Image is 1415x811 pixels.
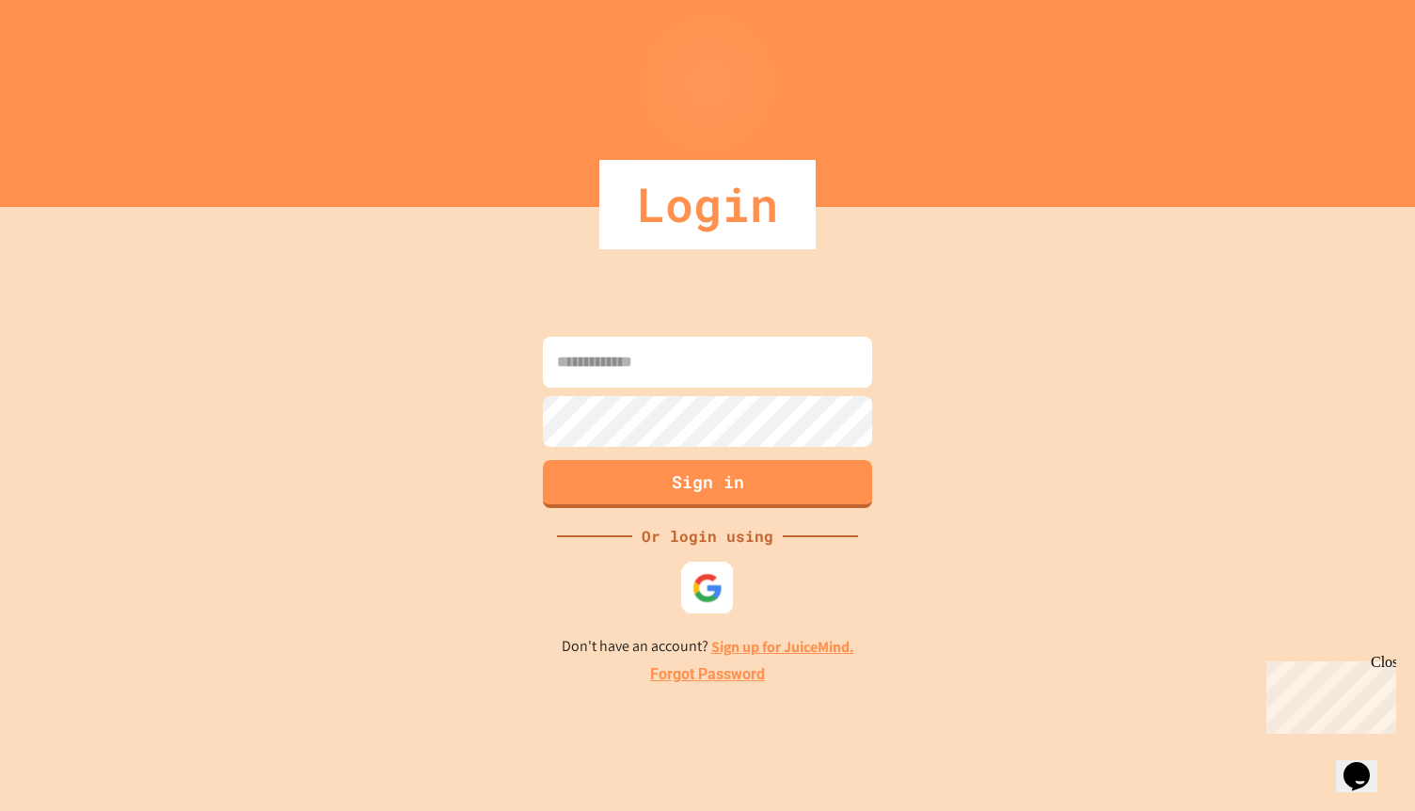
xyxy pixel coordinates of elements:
iframe: chat widget [1336,736,1396,792]
a: Forgot Password [650,663,765,686]
img: Logo.svg [670,28,745,123]
div: Login [599,160,816,249]
div: Or login using [632,525,783,548]
div: Chat with us now!Close [8,8,130,119]
p: Don't have an account? [562,635,854,659]
iframe: chat widget [1259,654,1396,734]
img: google-icon.svg [692,573,723,604]
a: Sign up for JuiceMind. [711,637,854,657]
button: Sign in [543,460,872,508]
